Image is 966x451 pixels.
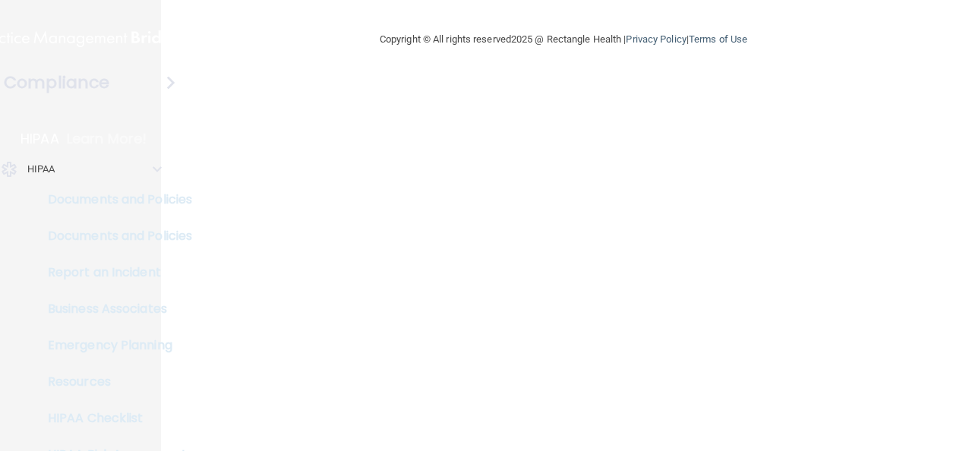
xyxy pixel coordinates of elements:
a: Terms of Use [689,33,747,45]
p: Report an Incident [10,265,217,280]
p: HIPAA [21,130,59,148]
p: Documents and Policies [10,192,217,207]
p: Business Associates [10,301,217,317]
p: Emergency Planning [10,338,217,353]
h4: Compliance [4,72,109,93]
p: Resources [10,374,217,389]
a: Privacy Policy [626,33,686,45]
p: Documents and Policies [10,229,217,244]
div: Copyright © All rights reserved 2025 @ Rectangle Health | | [286,15,841,64]
p: HIPAA Checklist [10,411,217,426]
p: HIPAA [27,160,55,178]
p: Learn More! [67,130,147,148]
